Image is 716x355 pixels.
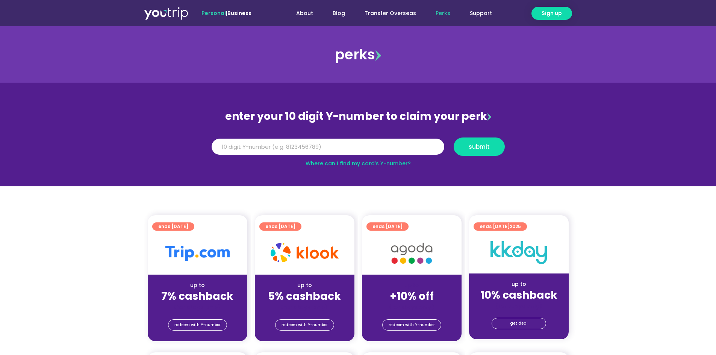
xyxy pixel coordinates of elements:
a: redeem with Y-number [382,319,441,331]
div: up to [154,281,241,289]
span: ends [DATE] [265,222,295,231]
strong: 5% cashback [268,289,341,304]
a: ends [DATE] [259,222,301,231]
a: Business [227,9,251,17]
a: Where can I find my card’s Y-number? [306,160,411,167]
strong: +10% off [390,289,434,304]
span: get deal [510,318,528,329]
a: About [286,6,323,20]
a: get deal [492,318,546,329]
a: ends [DATE]2025 [474,222,527,231]
div: (for stays only) [154,303,241,311]
div: (for stays only) [368,303,456,311]
div: (for stays only) [475,302,563,310]
span: ends [DATE] [158,222,188,231]
a: Sign up [531,7,572,20]
span: ends [DATE] [372,222,403,231]
a: Support [460,6,502,20]
span: 2025 [510,223,521,230]
span: Sign up [542,9,562,17]
div: up to [261,281,348,289]
div: enter your 10 digit Y-number to claim your perk [208,107,509,126]
a: ends [DATE] [366,222,409,231]
a: Blog [323,6,355,20]
div: up to [475,280,563,288]
a: redeem with Y-number [168,319,227,331]
nav: Menu [272,6,502,20]
input: 10 digit Y-number (e.g. 8123456789) [212,139,444,155]
a: redeem with Y-number [275,319,334,331]
span: submit [469,144,490,150]
a: ends [DATE] [152,222,194,231]
span: redeem with Y-number [174,320,221,330]
span: | [201,9,251,17]
button: submit [454,137,505,156]
a: Perks [426,6,460,20]
form: Y Number [212,137,505,162]
span: redeem with Y-number [389,320,435,330]
div: (for stays only) [261,303,348,311]
span: Personal [201,9,226,17]
span: up to [405,281,419,289]
strong: 7% cashback [161,289,233,304]
span: redeem with Y-number [282,320,328,330]
span: ends [DATE] [480,222,521,231]
a: Transfer Overseas [355,6,426,20]
strong: 10% cashback [480,288,557,302]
